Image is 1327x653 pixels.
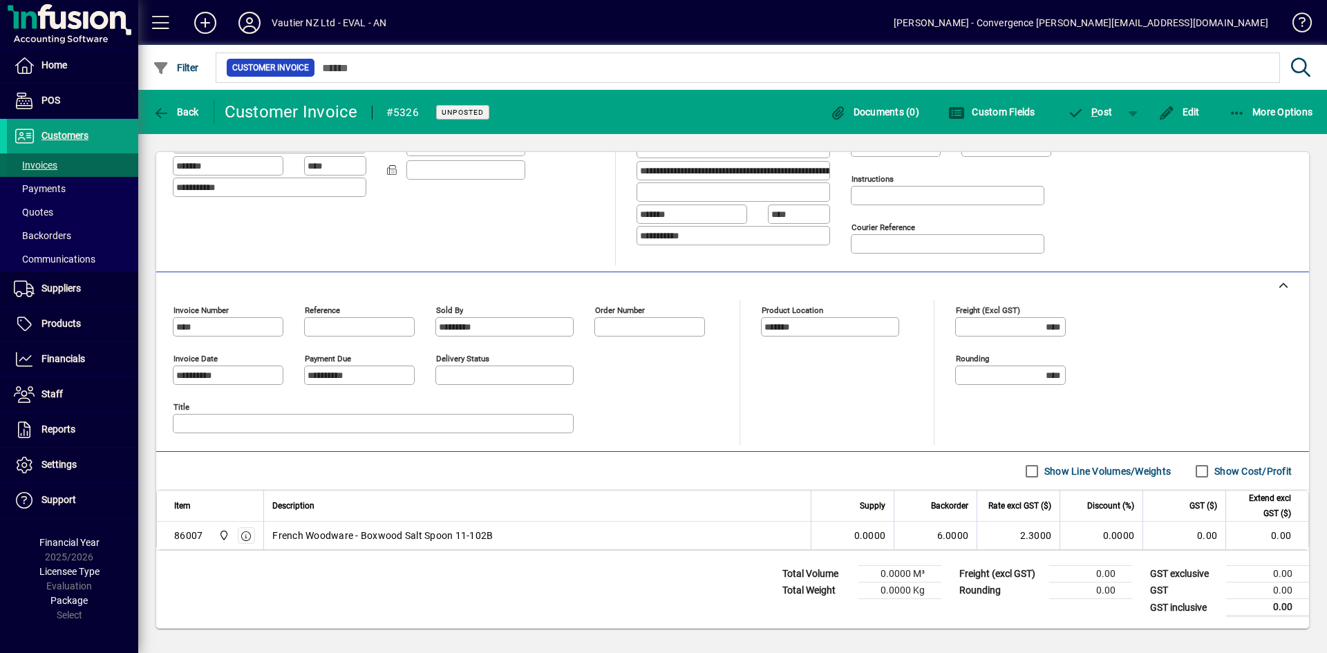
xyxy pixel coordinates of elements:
[14,183,66,194] span: Payments
[952,566,1049,583] td: Freight (excl GST)
[272,529,493,542] span: French Woodware - Boxwood Salt Spoon 11-102B
[986,529,1051,542] div: 2.3000
[41,130,88,141] span: Customers
[14,230,71,241] span: Backorders
[41,59,67,70] span: Home
[7,342,138,377] a: Financials
[41,283,81,294] span: Suppliers
[41,424,75,435] span: Reports
[1282,3,1310,48] a: Knowledge Base
[7,48,138,83] a: Home
[153,62,199,73] span: Filter
[41,388,63,399] span: Staff
[227,10,272,35] button: Profile
[1225,522,1308,549] td: 0.00
[1068,106,1113,117] span: ost
[173,354,218,363] mat-label: Invoice date
[956,305,1020,315] mat-label: Freight (excl GST)
[173,402,189,412] mat-label: Title
[7,153,138,177] a: Invoices
[153,106,199,117] span: Back
[952,583,1049,599] td: Rounding
[937,529,969,542] span: 6.0000
[7,413,138,447] a: Reports
[1143,583,1226,599] td: GST
[1143,599,1226,616] td: GST inclusive
[225,101,358,123] div: Customer Invoice
[14,160,57,171] span: Invoices
[854,529,886,542] span: 0.0000
[7,483,138,518] a: Support
[1226,599,1309,616] td: 0.00
[272,12,387,34] div: Vautier NZ Ltd - EVAL - AN
[7,84,138,118] a: POS
[1060,522,1142,549] td: 0.0000
[149,100,203,124] button: Back
[1155,100,1203,124] button: Edit
[931,498,968,513] span: Backorder
[860,498,885,513] span: Supply
[945,100,1039,124] button: Custom Fields
[39,566,100,577] span: Licensee Type
[7,224,138,247] a: Backorders
[442,108,484,117] span: Unposted
[41,95,60,106] span: POS
[7,177,138,200] a: Payments
[858,566,941,583] td: 0.0000 M³
[174,498,191,513] span: Item
[1091,106,1098,117] span: P
[1158,106,1200,117] span: Edit
[894,12,1268,34] div: [PERSON_NAME] - Convergence [PERSON_NAME][EMAIL_ADDRESS][DOMAIN_NAME]
[41,459,77,470] span: Settings
[595,305,645,315] mat-label: Order number
[1226,566,1309,583] td: 0.00
[386,102,419,124] div: #5326
[7,247,138,271] a: Communications
[851,174,894,184] mat-label: Instructions
[14,254,95,265] span: Communications
[829,106,919,117] span: Documents (0)
[1225,100,1317,124] button: More Options
[14,207,53,218] span: Quotes
[1143,566,1226,583] td: GST exclusive
[41,353,85,364] span: Financials
[1212,464,1292,478] label: Show Cost/Profit
[858,583,941,599] td: 0.0000 Kg
[232,61,309,75] span: Customer Invoice
[1226,583,1309,599] td: 0.00
[775,566,858,583] td: Total Volume
[39,537,100,548] span: Financial Year
[988,498,1051,513] span: Rate excl GST ($)
[174,529,203,542] div: 86007
[1087,498,1134,513] span: Discount (%)
[149,55,203,80] button: Filter
[436,305,463,315] mat-label: Sold by
[1234,491,1291,521] span: Extend excl GST ($)
[272,498,314,513] span: Description
[775,583,858,599] td: Total Weight
[7,307,138,341] a: Products
[305,305,340,315] mat-label: Reference
[1061,100,1120,124] button: Post
[1049,583,1132,599] td: 0.00
[1229,106,1313,117] span: More Options
[305,354,351,363] mat-label: Payment due
[7,272,138,306] a: Suppliers
[1042,464,1171,478] label: Show Line Volumes/Weights
[436,354,489,363] mat-label: Delivery status
[215,528,231,543] span: Central
[7,200,138,224] a: Quotes
[7,377,138,412] a: Staff
[1142,522,1225,549] td: 0.00
[851,223,915,232] mat-label: Courier Reference
[41,318,81,329] span: Products
[183,10,227,35] button: Add
[956,354,989,363] mat-label: Rounding
[7,448,138,482] a: Settings
[50,595,88,606] span: Package
[41,494,76,505] span: Support
[948,106,1035,117] span: Custom Fields
[762,305,823,315] mat-label: Product location
[1189,498,1217,513] span: GST ($)
[826,100,923,124] button: Documents (0)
